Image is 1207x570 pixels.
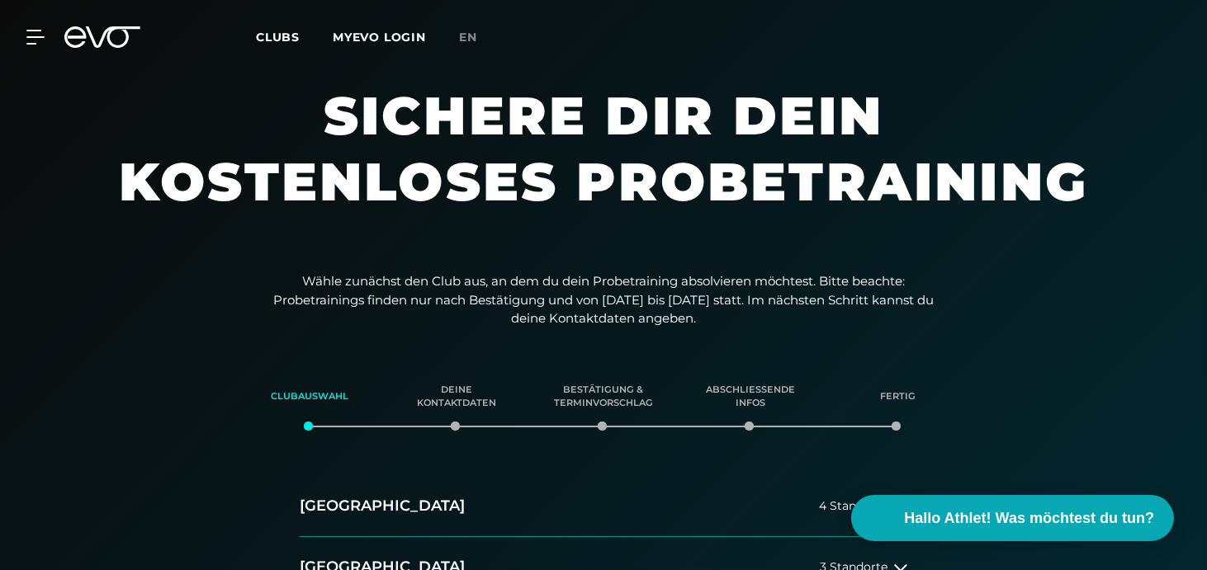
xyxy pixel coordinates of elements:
div: Abschließende Infos [698,375,803,419]
div: Clubauswahl [257,375,362,419]
button: [GEOGRAPHIC_DATA]4 Standorte [300,476,907,537]
div: Fertig [845,375,950,419]
span: Hallo Athlet! Was möchtest du tun? [904,507,1154,530]
a: MYEVO LOGIN [333,30,426,45]
a: Clubs [256,29,333,45]
div: Deine Kontaktdaten [404,375,509,419]
p: Wähle zunächst den Club aus, an dem du dein Probetraining absolvieren möchtest. Bitte beachte: Pr... [273,272,934,328]
div: Bestätigung & Terminvorschlag [551,375,656,419]
button: Hallo Athlet! Was möchtest du tun? [851,495,1174,541]
h2: [GEOGRAPHIC_DATA] [300,496,465,516]
span: 4 Standorte [819,500,887,512]
a: en [459,28,497,47]
span: en [459,30,477,45]
h1: Sichere dir dein kostenloses Probetraining [108,82,1099,247]
span: Clubs [256,30,300,45]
